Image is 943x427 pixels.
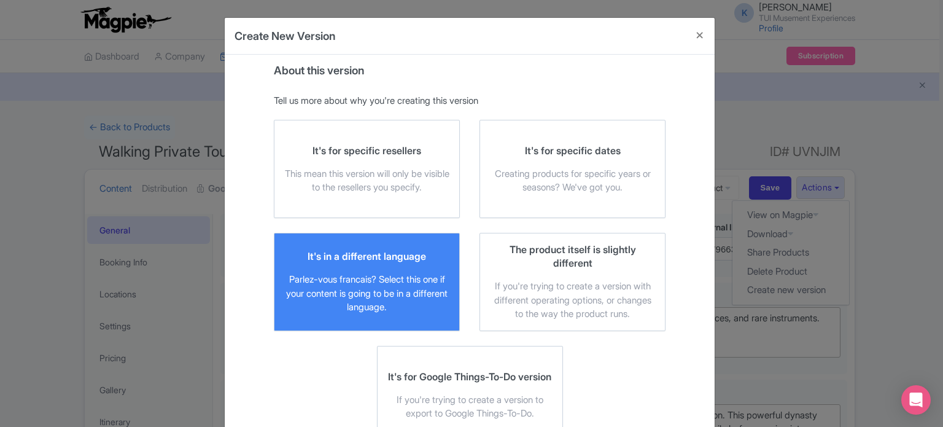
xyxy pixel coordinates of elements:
[308,249,426,263] div: It's in a different language
[490,167,655,195] div: Creating products for specific years or seasons? We've got you.
[264,65,675,77] h4: About this version
[525,144,621,157] div: It's for specific dates
[284,167,449,195] div: This mean this version will only be visible to the resellers you specify.
[490,243,655,270] div: The product itself is slightly different
[284,273,449,315] div: Parlez-vous francais? Select this one if your content is going to be in a different language.
[490,280,655,321] div: If you're trying to create a version with different operating options, or changes to the way the ...
[274,94,666,108] p: Tell us more about why you're creating this version
[312,144,421,157] div: It's for specific resellers
[387,393,553,421] div: If you're trying to create a version to export to Google Things-To-Do.
[388,370,551,383] div: It's for Google Things-To-Do version
[235,28,335,44] h4: Create New Version
[685,18,715,53] button: Close
[901,385,931,415] div: Open Intercom Messenger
